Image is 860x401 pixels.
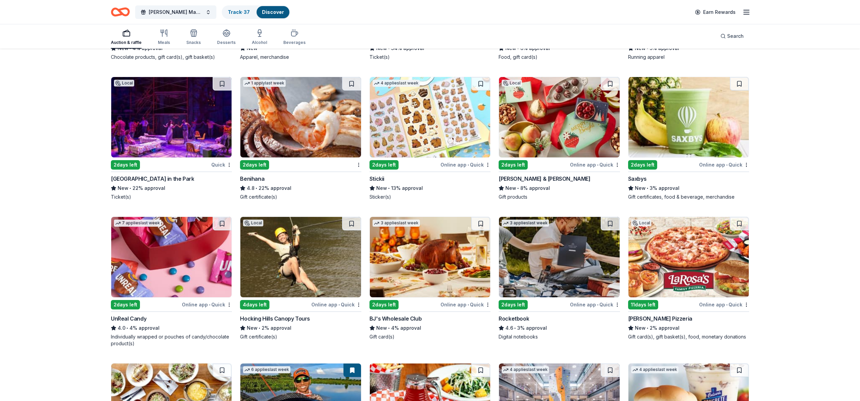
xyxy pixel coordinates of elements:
div: Auction & raffle [111,40,142,45]
span: New [635,324,646,332]
img: Image for Saxbys [628,77,749,157]
img: Image for UnReal Candy [111,217,232,297]
div: Online app Quick [311,300,361,309]
span: • [388,325,390,331]
div: [GEOGRAPHIC_DATA] in the Park [111,175,194,183]
span: New [505,184,516,192]
div: 2 days left [369,160,399,170]
div: Online app Quick [699,300,749,309]
div: Local [631,220,651,226]
div: Gift certificate(s) [240,194,361,200]
button: Alcohol [252,26,267,49]
div: 4 applies last week [631,366,678,373]
div: Online app Quick [570,300,620,309]
img: Image for BJ's Wholesale Club [370,217,490,297]
span: • [126,325,128,331]
span: • [388,46,390,51]
a: Home [111,4,130,20]
div: Online app Quick [440,160,491,169]
a: Image for Benihana1 applylast week2days leftBenihana4.8•22% approvalGift certificate(s) [240,77,361,200]
div: 2% approval [240,324,361,332]
button: Track· 37Discover [222,5,290,19]
span: • [515,325,516,331]
img: Image for Rocketbook [499,217,619,297]
div: Gift certificates, food & beverage, merchandise [628,194,749,200]
span: 4.8 [247,184,255,192]
img: Image for Cincinnati Playhouse in the Park [111,77,232,157]
div: 2 days left [628,160,657,170]
div: 2 days left [369,300,399,309]
span: • [209,302,210,307]
div: 6 applies last week [243,366,290,373]
div: Digital notebooks [499,333,620,340]
div: Online app Quick [182,300,232,309]
div: 3% approval [499,324,620,332]
div: Quick [211,160,232,169]
a: Image for BJ's Wholesale Club3 applieslast week2days leftOnline app•QuickBJ's Wholesale ClubNew•4... [369,217,491,340]
div: Food, gift card(s) [499,54,620,60]
div: Hocking Hills Canopy Tours [240,315,310,323]
span: New [118,184,128,192]
div: Gift card(s), gift basket(s), food, monetary donations [628,333,749,340]
div: Local [502,80,522,86]
a: Image for UnReal Candy7 applieslast week2days leftOnline app•QuickUnReal Candy4.0•4% approvalIndi... [111,217,232,347]
img: Image for Hocking Hills Canopy Tours [240,217,361,297]
div: Chocolate products, gift card(s), gift basket(s) [111,54,232,60]
a: Image for Saxbys2days leftOnline app•QuickSaxbysNew•3% approvalGift certificates, food & beverage... [628,77,749,200]
div: Ticket(s) [111,194,232,200]
a: Image for Hocking Hills Canopy ToursLocal4days leftOnline app•QuickHocking Hills Canopy ToursNew•... [240,217,361,340]
div: Sticker(s) [369,194,491,200]
div: Online app Quick [570,160,620,169]
div: Online app Quick [440,300,491,309]
a: Image for Cincinnati Playhouse in the ParkLocal2days leftQuick[GEOGRAPHIC_DATA] in the ParkNew•22... [111,77,232,200]
img: Image for Stickii [370,77,490,157]
button: Beverages [283,26,306,49]
div: 2 days left [111,300,140,309]
div: Ticket(s) [369,54,491,60]
div: 4% approval [111,324,232,332]
div: Gift certificate(s) [240,333,361,340]
div: 8% approval [499,184,620,192]
div: 2 days left [499,300,528,309]
a: Earn Rewards [691,6,740,18]
span: New [635,184,646,192]
span: [PERSON_NAME] Man of Honor 5k [149,8,203,16]
div: 22% approval [240,184,361,192]
a: Image for LaRosa's Pizzeria Local11days leftOnline app•Quick[PERSON_NAME] PizzeriaNew•2% approval... [628,217,749,340]
div: 3 applies last week [373,220,420,227]
div: Benihana [240,175,264,183]
div: 3 applies last week [502,220,549,227]
div: 2 days left [111,160,140,170]
a: Image for Stickii4 applieslast week2days leftOnline app•QuickStickiiNew•13% approvalSticker(s) [369,77,491,200]
div: Stickii [369,175,384,183]
div: 2 days left [499,160,528,170]
div: Rocketbook [499,315,529,323]
button: Search [715,29,749,43]
div: Beverages [283,40,306,45]
div: Meals [158,40,170,45]
div: Gift card(s) [369,333,491,340]
div: Individually wrapped or pouches of candy/chocolate product(s) [111,333,232,347]
button: Meals [158,26,170,49]
span: • [518,46,519,51]
span: • [468,302,469,307]
a: Track· 37 [228,9,250,15]
span: • [726,302,727,307]
span: 4.6 [505,324,513,332]
span: • [597,162,598,168]
span: New [376,184,387,192]
div: Saxbys [628,175,647,183]
span: • [597,302,598,307]
div: 2% approval [628,324,749,332]
div: Online app Quick [699,160,749,169]
span: • [647,325,648,331]
span: • [388,185,390,191]
div: 3% approval [628,184,749,192]
span: • [647,46,648,51]
div: Running apparel [628,54,749,60]
img: Image for LaRosa's Pizzeria [628,217,749,297]
span: 4.0 [118,324,125,332]
div: 1 apply last week [243,80,286,87]
span: • [259,325,261,331]
div: Local [243,220,263,226]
